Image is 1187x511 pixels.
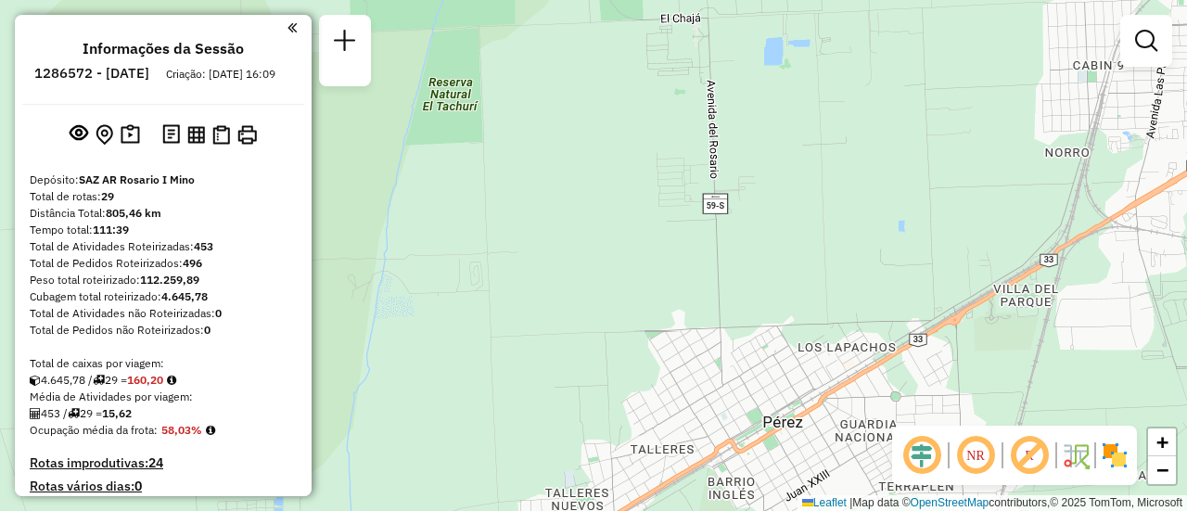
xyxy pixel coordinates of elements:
[83,40,244,57] h4: Informações da Sessão
[30,305,297,322] div: Total de Atividades não Roteirizadas:
[1148,428,1176,456] a: Zoom in
[30,408,41,419] i: Total de Atividades
[1156,458,1168,481] span: −
[1128,22,1165,59] a: Exibir filtros
[215,306,222,320] strong: 0
[30,455,297,471] h4: Rotas improdutivas:
[92,121,117,149] button: Centralizar mapa no depósito ou ponto de apoio
[30,172,297,188] div: Depósito:
[66,120,92,149] button: Exibir sessão original
[206,425,215,436] em: Média calculada utilizando a maior ocupação (%Peso ou %Cubagem) de cada rota da sessão. Rotas cro...
[101,189,114,203] strong: 29
[134,478,142,494] strong: 0
[1100,441,1130,470] img: Exibir/Ocultar setores
[93,223,129,236] strong: 111:39
[140,273,199,287] strong: 112.259,89
[30,375,41,386] i: Cubagem total roteirizado
[159,66,283,83] div: Criação: [DATE] 16:09
[30,238,297,255] div: Total de Atividades Roteirizadas:
[68,408,80,419] i: Total de rotas
[161,423,202,437] strong: 58,03%
[194,239,213,253] strong: 453
[30,188,297,205] div: Total de rotas:
[30,222,297,238] div: Tempo total:
[93,375,105,386] i: Total de rotas
[900,433,944,478] span: Ocultar deslocamento
[117,121,144,149] button: Painel de Sugestão
[1148,456,1176,484] a: Zoom out
[1061,441,1091,470] img: Fluxo de ruas
[30,405,297,422] div: 453 / 29 =
[798,495,1187,511] div: Map data © contributors,© 2025 TomTom, Microsoft
[326,22,364,64] a: Nova sessão e pesquisa
[204,323,211,337] strong: 0
[30,372,297,389] div: 4.645,78 / 29 =
[1156,430,1168,454] span: +
[183,256,202,270] strong: 496
[30,255,297,272] div: Total de Pedidos Roteirizados:
[148,454,163,471] strong: 24
[30,272,297,288] div: Peso total roteirizado:
[209,121,234,148] button: Visualizar Romaneio
[30,479,297,494] h4: Rotas vários dias:
[234,121,261,148] button: Imprimir Rotas
[30,205,297,222] div: Distância Total:
[159,121,184,149] button: Logs desbloquear sessão
[106,206,161,220] strong: 805,46 km
[30,322,297,339] div: Total de Pedidos não Roteirizados:
[953,433,998,478] span: Ocultar NR
[1007,433,1052,478] span: Exibir rótulo
[802,496,847,509] a: Leaflet
[911,496,989,509] a: OpenStreetMap
[102,406,132,420] strong: 15,62
[161,289,208,303] strong: 4.645,78
[30,288,297,305] div: Cubagem total roteirizado:
[127,373,163,387] strong: 160,20
[167,375,176,386] i: Meta Caixas/viagem: 266,08 Diferença: -105,88
[287,17,297,38] a: Clique aqui para minimizar o painel
[34,65,149,82] h6: 1286572 - [DATE]
[849,496,852,509] span: |
[30,423,158,437] span: Ocupação média da frota:
[30,355,297,372] div: Total de caixas por viagem:
[30,389,297,405] div: Média de Atividades por viagem:
[79,172,195,186] strong: SAZ AR Rosario I Mino
[184,121,209,147] button: Visualizar relatório de Roteirização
